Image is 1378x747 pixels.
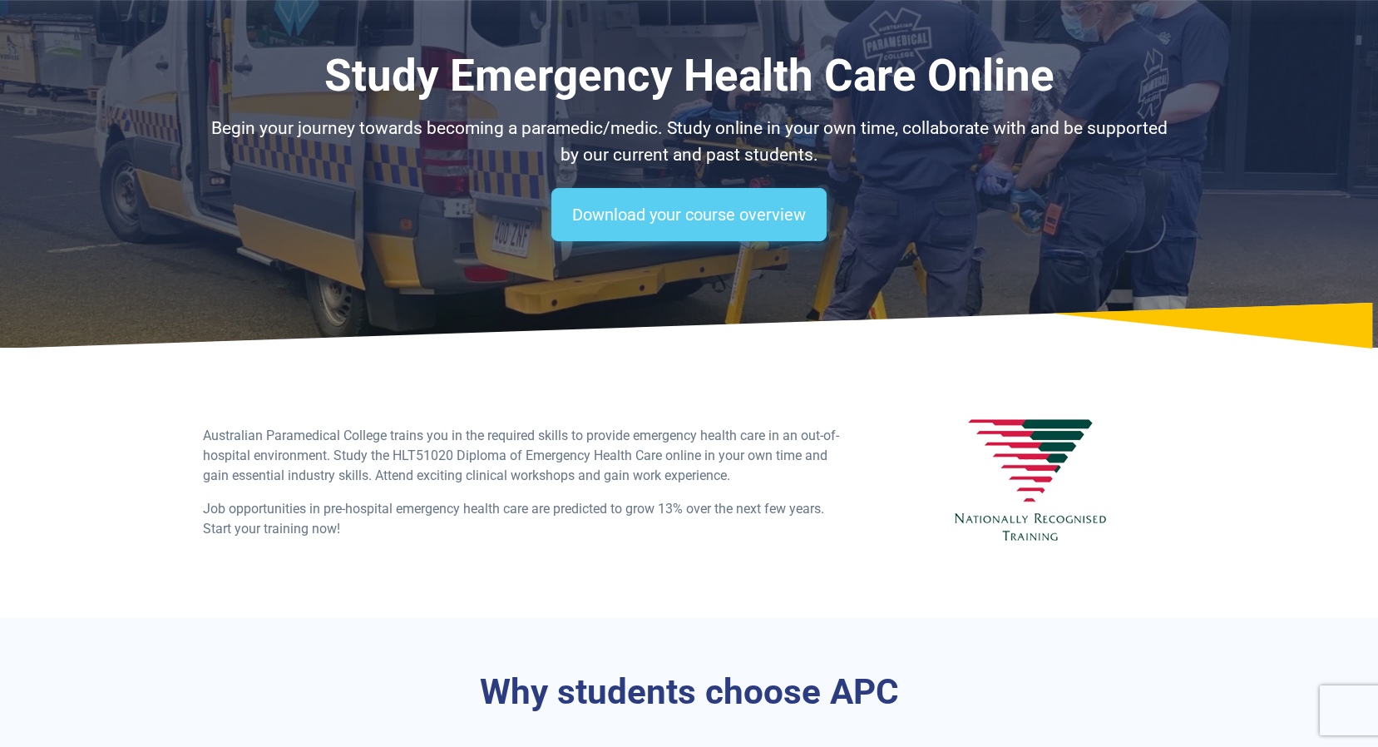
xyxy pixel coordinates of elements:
p: Begin your journey towards becoming a paramedic/medic. Study online in your own time, collaborate... [203,116,1176,168]
h3: Why students choose APC [203,671,1176,714]
a: Download your course overview [551,188,827,241]
p: Australian Paramedical College trains you in the required skills to provide emergency health care... [203,426,845,486]
p: Job opportunities in pre-hospital emergency health care are predicted to grow 13% over the next f... [203,499,845,539]
h1: Study Emergency Health Care Online [203,50,1176,102]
